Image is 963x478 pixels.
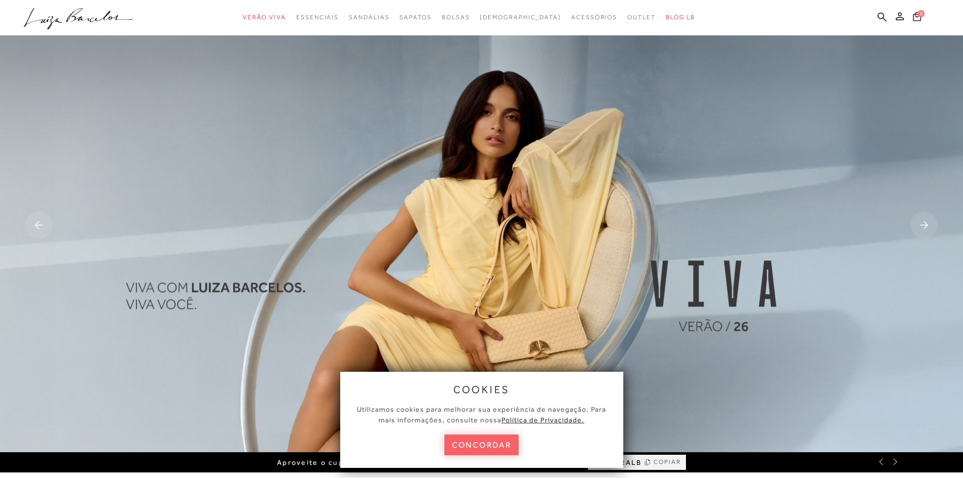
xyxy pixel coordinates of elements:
[349,8,389,27] a: categoryNavScreenReaderText
[453,384,510,395] span: cookies
[627,8,656,27] a: categoryNavScreenReaderText
[571,8,617,27] a: categoryNavScreenReaderText
[654,457,681,467] span: COPIAR
[243,14,286,21] span: Verão Viva
[399,14,431,21] span: Sapatos
[349,14,389,21] span: Sandálias
[666,14,695,21] span: BLOG LB
[442,8,470,27] a: categoryNavScreenReaderText
[243,8,286,27] a: categoryNavScreenReaderText
[442,14,470,21] span: Bolsas
[399,8,431,27] a: categoryNavScreenReaderText
[277,458,440,467] span: Aproveite o cupom de primeira compra
[666,8,695,27] a: BLOG LB
[627,14,656,21] span: Outlet
[918,10,925,17] span: 0
[480,14,561,21] span: [DEMOGRAPHIC_DATA]
[501,416,584,424] a: Política de Privacidade.
[480,8,561,27] a: noSubCategoriesText
[444,434,519,455] button: concordar
[357,405,606,424] span: Utilizamos cookies para melhorar sua experiência de navegação. Para mais informações, consulte nossa
[296,8,339,27] a: categoryNavScreenReaderText
[296,14,339,21] span: Essenciais
[571,14,617,21] span: Acessórios
[910,11,924,25] button: 0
